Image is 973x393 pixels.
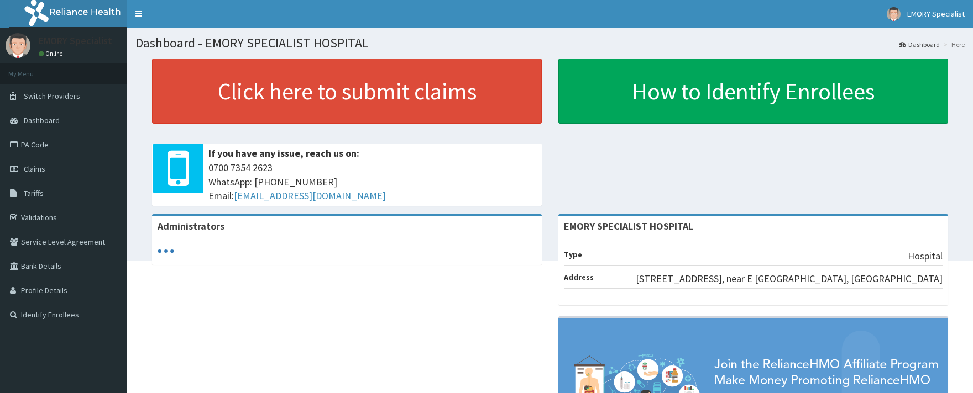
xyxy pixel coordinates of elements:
p: Hospital [908,249,943,263]
p: EMORY Specialist [39,36,112,46]
a: Online [39,50,65,57]
span: Claims [24,164,45,174]
li: Here [941,40,965,49]
span: EMORY Specialist [907,9,965,19]
span: 0700 7354 2623 WhatsApp: [PHONE_NUMBER] Email: [208,161,536,203]
b: Administrators [158,220,224,232]
span: Dashboard [24,115,60,125]
a: [EMAIL_ADDRESS][DOMAIN_NAME] [234,189,386,202]
span: Switch Providers [24,91,80,101]
b: If you have any issue, reach us on: [208,147,359,160]
a: Click here to submit claims [152,59,542,124]
b: Type [564,249,582,259]
strong: EMORY SPECIALIST HOSPITAL [564,220,693,232]
img: User Image [6,33,30,58]
p: [STREET_ADDRESS], near E [GEOGRAPHIC_DATA], [GEOGRAPHIC_DATA] [636,272,943,286]
h1: Dashboard - EMORY SPECIALIST HOSPITAL [135,36,965,50]
img: User Image [887,7,901,21]
a: Dashboard [899,40,940,49]
span: Tariffs [24,188,44,198]
a: How to Identify Enrollees [558,59,948,124]
svg: audio-loading [158,243,174,259]
b: Address [564,272,594,282]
